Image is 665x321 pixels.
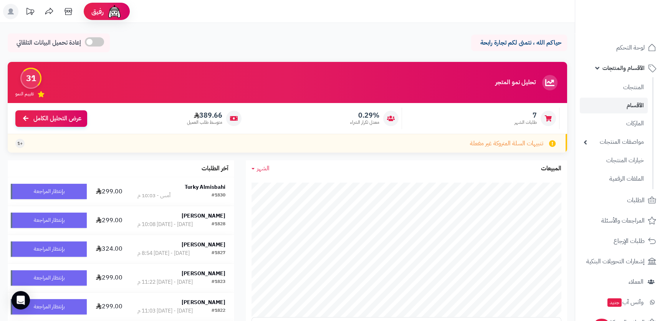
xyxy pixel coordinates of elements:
[17,38,81,47] span: إعادة تحميل البيانات التلقائي
[187,119,222,126] span: متوسط طلب العميل
[90,206,129,235] td: 299.00
[185,183,225,191] strong: Turky Almisbahi
[470,139,543,148] span: تنبيهات السلة المتروكة غير مفعلة
[607,298,622,307] span: جديد
[90,177,129,206] td: 299.00
[90,264,129,292] td: 299.00
[514,119,537,126] span: طلبات الشهر
[15,110,87,127] a: عرض التحليل الكامل
[257,164,270,173] span: الشهر
[202,165,228,172] h3: آخر الطلبات
[212,192,225,200] div: #1830
[541,165,561,172] h3: المبيعات
[580,293,660,311] a: وآتس آبجديد
[580,191,660,210] a: الطلبات
[580,232,660,250] a: طلبات الإرجاع
[212,307,225,315] div: #1822
[251,164,270,173] a: الشهر
[477,38,561,47] p: حياكم الله ، نتمنى لكم تجارة رابحة
[586,256,645,267] span: إشعارات التحويلات البنكية
[90,235,129,263] td: 324.00
[607,297,643,308] span: وآتس آب
[187,111,222,120] span: 389.66
[350,111,379,120] span: 0.29%
[629,276,643,287] span: العملاء
[137,249,190,257] div: [DATE] - [DATE] 8:54 م
[580,134,648,150] a: مواصفات المنتجات
[137,221,193,228] div: [DATE] - [DATE] 10:08 م
[613,19,658,35] img: logo-2.png
[350,119,379,126] span: معدل تكرار الشراء
[182,212,225,220] strong: [PERSON_NAME]
[11,213,87,228] div: بإنتظار المراجعة
[580,171,648,187] a: الملفات الرقمية
[212,221,225,228] div: #1828
[33,114,81,123] span: عرض التحليل الكامل
[627,195,645,206] span: الطلبات
[17,140,23,147] span: +1
[91,7,104,16] span: رفيق
[11,241,87,257] div: بإنتظار المراجعة
[12,291,30,309] div: Open Intercom Messenger
[11,184,87,199] div: بإنتظار المراجعة
[580,152,648,169] a: خيارات المنتجات
[616,42,645,53] span: لوحة التحكم
[580,79,648,96] a: المنتجات
[20,4,40,21] a: تحديثات المنصة
[580,252,660,271] a: إشعارات التحويلات البنكية
[137,192,170,200] div: أمس - 10:03 م
[495,79,536,86] h3: تحليل نمو المتجر
[212,278,225,286] div: #1823
[601,215,645,226] span: المراجعات والأسئلة
[580,273,660,291] a: العملاء
[182,241,225,249] strong: [PERSON_NAME]
[514,111,537,120] span: 7
[137,278,193,286] div: [DATE] - [DATE] 11:22 م
[182,269,225,278] strong: [PERSON_NAME]
[11,270,87,286] div: بإنتظار المراجعة
[580,115,648,132] a: الماركات
[182,298,225,306] strong: [PERSON_NAME]
[580,211,660,230] a: المراجعات والأسئلة
[580,38,660,57] a: لوحة التحكم
[580,98,648,113] a: الأقسام
[90,293,129,321] td: 299.00
[11,299,87,314] div: بإنتظار المراجعة
[107,4,122,19] img: ai-face.png
[602,63,645,73] span: الأقسام والمنتجات
[137,307,193,315] div: [DATE] - [DATE] 11:03 م
[614,236,645,246] span: طلبات الإرجاع
[15,91,34,97] span: تقييم النمو
[212,249,225,257] div: #1827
